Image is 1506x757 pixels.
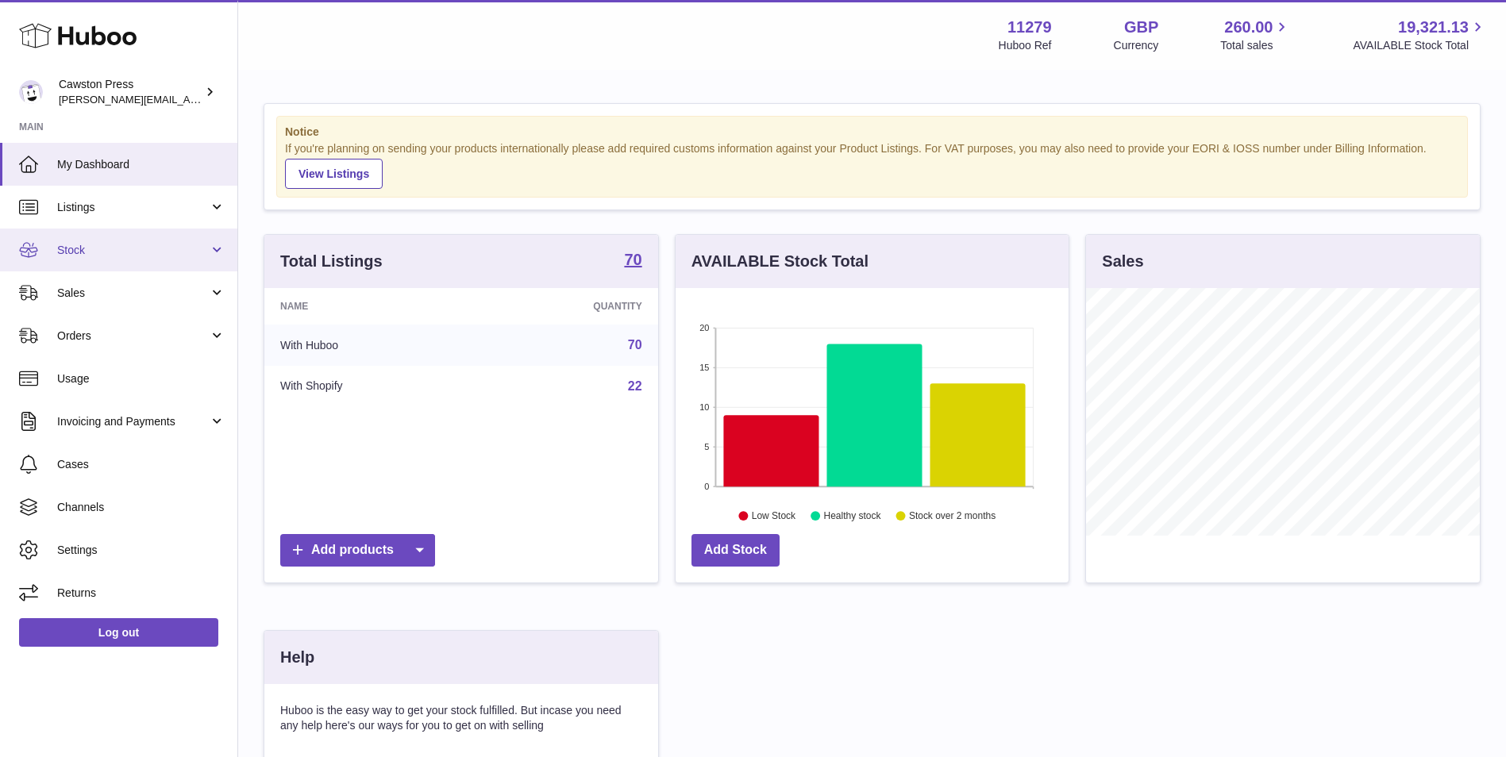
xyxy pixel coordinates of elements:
[1353,38,1487,53] span: AVAILABLE Stock Total
[1398,17,1469,38] span: 19,321.13
[704,482,709,491] text: 0
[699,363,709,372] text: 15
[57,586,225,601] span: Returns
[909,510,996,521] text: Stock over 2 months
[264,325,476,366] td: With Huboo
[280,703,642,733] p: Huboo is the easy way to get your stock fulfilled. But incase you need any help here's our ways f...
[704,442,709,452] text: 5
[280,647,314,668] h3: Help
[57,200,209,215] span: Listings
[57,243,209,258] span: Stock
[59,77,202,107] div: Cawston Press
[752,510,796,521] text: Low Stock
[57,414,209,429] span: Invoicing and Payments
[57,157,225,172] span: My Dashboard
[628,338,642,352] a: 70
[57,543,225,558] span: Settings
[1353,17,1487,53] a: 19,321.13 AVAILABLE Stock Total
[57,329,209,344] span: Orders
[823,510,881,521] text: Healthy stock
[59,93,403,106] span: [PERSON_NAME][EMAIL_ADDRESS][PERSON_NAME][DOMAIN_NAME]
[1102,251,1143,272] h3: Sales
[1220,38,1291,53] span: Total sales
[1220,17,1291,53] a: 260.00 Total sales
[1114,38,1159,53] div: Currency
[285,159,383,189] a: View Listings
[699,402,709,412] text: 10
[19,618,218,647] a: Log out
[57,371,225,386] span: Usage
[285,141,1459,189] div: If you're planning on sending your products internationally please add required customs informati...
[280,534,435,567] a: Add products
[691,251,869,272] h3: AVAILABLE Stock Total
[999,38,1052,53] div: Huboo Ref
[1224,17,1273,38] span: 260.00
[264,288,476,325] th: Name
[628,379,642,393] a: 22
[19,80,43,104] img: thomas.carson@cawstonpress.com
[624,252,641,267] strong: 70
[699,323,709,332] text: 20
[57,457,225,472] span: Cases
[285,125,1459,140] strong: Notice
[476,288,657,325] th: Quantity
[1007,17,1052,38] strong: 11279
[691,534,780,567] a: Add Stock
[280,251,383,272] h3: Total Listings
[264,366,476,407] td: With Shopify
[624,252,641,271] a: 70
[57,286,209,301] span: Sales
[1124,17,1158,38] strong: GBP
[57,500,225,515] span: Channels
